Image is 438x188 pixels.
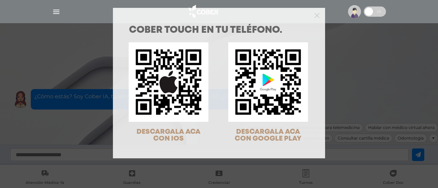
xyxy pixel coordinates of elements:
img: qr-code [228,42,308,122]
span: DESCARGALA ACA CON GOOGLE PLAY [235,129,301,142]
span: DESCARGALA ACA CON IOS [137,129,201,142]
img: qr-code [129,42,208,122]
button: Close [314,12,320,18]
h1: COBER TOUCH en tu teléfono. [129,26,309,35]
